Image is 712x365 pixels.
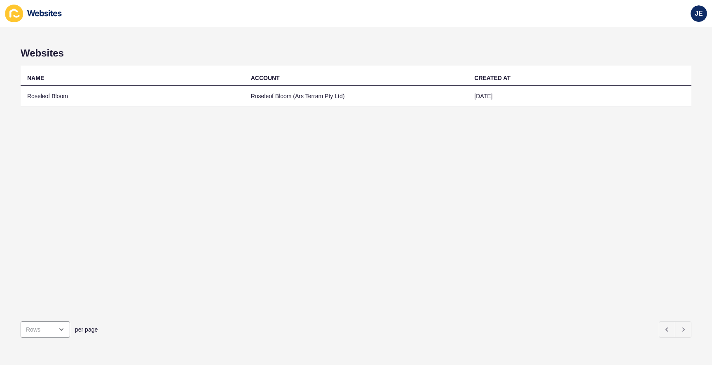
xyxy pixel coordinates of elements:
[27,74,44,82] div: NAME
[474,74,511,82] div: CREATED AT
[21,321,70,338] div: open menu
[468,86,691,106] td: [DATE]
[695,9,703,18] span: JE
[21,86,244,106] td: Roseleof Bloom
[251,74,280,82] div: ACCOUNT
[244,86,468,106] td: Roseleof Bloom (Ars Terram Pty Ltd)
[21,47,691,59] h1: Websites
[75,325,98,334] span: per page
